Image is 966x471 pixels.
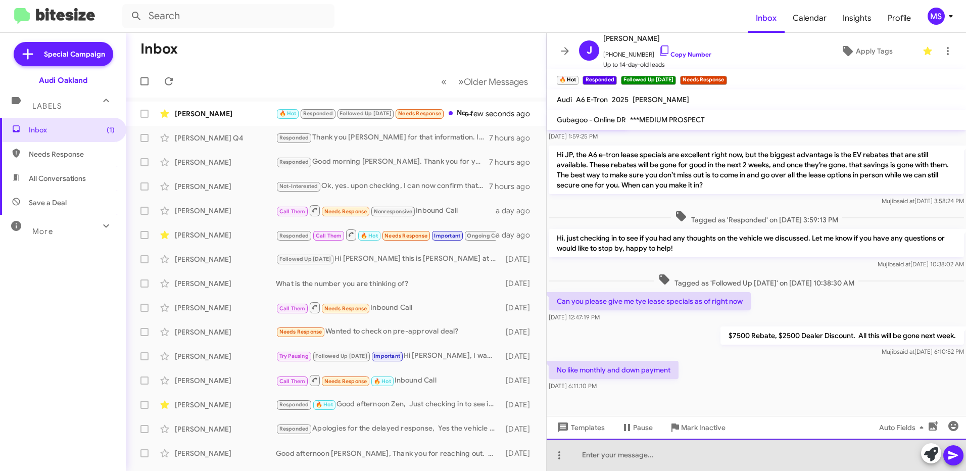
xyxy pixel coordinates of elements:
[928,8,945,25] div: MS
[671,210,842,225] span: Tagged as 'Responded' on [DATE] 3:59:13 PM
[276,132,489,144] div: Thank you [PERSON_NAME] for that information. I really appreciate it. Let me know if there is any...
[621,76,676,85] small: Followed Up [DATE]
[458,75,464,88] span: »
[324,305,367,312] span: Needs Response
[919,8,955,25] button: MS
[496,206,538,216] div: a day ago
[276,108,477,119] div: No like monthly and down payment
[175,303,276,313] div: [PERSON_NAME]
[880,4,919,33] a: Profile
[897,348,914,355] span: said at
[32,102,62,111] span: Labels
[785,4,835,33] a: Calendar
[29,149,115,159] span: Needs Response
[384,232,427,239] span: Needs Response
[175,448,276,458] div: [PERSON_NAME]
[557,115,626,124] span: Gubagoo - Online DR
[501,327,538,337] div: [DATE]
[316,232,342,239] span: Call Them
[276,399,501,410] div: Good afternoon Zen, Just checking in to see if you if you could stop by [DATE] and let us take a ...
[435,71,453,92] button: Previous
[276,350,501,362] div: Hi [PERSON_NAME], I want to sincerely apologize for how you felt on your last visit, that’s not t...
[276,228,496,241] div: The vehicle has 20,000 miles and is in good condition. There is one little door ding. Could you g...
[279,183,318,190] span: Not-Interested
[576,95,608,104] span: A6 E-Tron
[489,157,538,167] div: 7 hours ago
[175,327,276,337] div: [PERSON_NAME]
[477,109,538,119] div: a few seconds ago
[175,424,276,434] div: [PERSON_NAME]
[501,303,538,313] div: [DATE]
[107,125,115,135] span: (1)
[633,418,653,437] span: Pause
[489,181,538,192] div: 7 hours ago
[603,32,711,44] span: [PERSON_NAME]
[613,418,661,437] button: Pause
[583,76,616,85] small: Responded
[374,353,400,359] span: Important
[630,115,705,124] span: ***MEDIUM PROSPECT
[279,110,297,117] span: 🔥 Hot
[871,418,936,437] button: Auto Fields
[316,401,333,408] span: 🔥 Hot
[175,133,276,143] div: [PERSON_NAME] Q4
[29,198,67,208] span: Save a Deal
[612,95,629,104] span: 2025
[276,204,496,217] div: Inbound Call
[122,4,334,28] input: Search
[279,256,331,262] span: Followed Up [DATE]
[276,374,501,387] div: Inbound Call
[175,157,276,167] div: [PERSON_NAME]
[279,378,306,385] span: Call Them
[893,260,910,268] span: said at
[175,206,276,216] div: [PERSON_NAME]
[175,351,276,361] div: [PERSON_NAME]
[815,42,917,60] button: Apply Tags
[856,42,893,60] span: Apply Tags
[878,260,964,268] span: Mujib [DATE] 10:38:02 AM
[547,418,613,437] button: Templates
[276,301,501,314] div: Inbound Call
[549,292,751,310] p: Can you please give me tye lease specials as of right now
[658,51,711,58] a: Copy Number
[549,146,964,194] p: Hi JP, the A6 e-tron lease specials are excellent right now, but the biggest advantage is the EV ...
[276,278,501,289] div: What is the number you are thinking of?
[549,132,598,140] span: [DATE] 1:59:25 PM
[175,278,276,289] div: [PERSON_NAME]
[361,232,378,239] span: 🔥 Hot
[374,378,391,385] span: 🔥 Hot
[175,109,276,119] div: [PERSON_NAME]
[39,75,87,85] div: Audi Oakland
[603,60,711,70] span: Up to 14-day-old leads
[720,326,964,345] p: $7500 Rebate, $2500 Dealer Discount. All this will be gone next week.
[587,42,592,59] span: J
[549,361,679,379] p: No like monthly and down payment
[879,418,928,437] span: Auto Fields
[175,254,276,264] div: [PERSON_NAME]
[279,328,322,335] span: Needs Response
[489,133,538,143] div: 7 hours ago
[398,110,441,117] span: Needs Response
[441,75,447,88] span: «
[882,197,964,205] span: Mujib [DATE] 3:58:24 PM
[897,197,914,205] span: said at
[557,76,578,85] small: 🔥 Hot
[279,353,309,359] span: Try Pausing
[29,173,86,183] span: All Conversations
[340,110,392,117] span: Followed Up [DATE]
[32,227,53,236] span: More
[276,448,501,458] div: Good afternoon [PERSON_NAME], Thank you for reaching out. Please do not hesitate to reach out, I ...
[434,232,460,239] span: Important
[279,426,309,432] span: Responded
[279,134,309,141] span: Responded
[175,375,276,386] div: [PERSON_NAME]
[303,110,333,117] span: Responded
[835,4,880,33] span: Insights
[279,208,306,215] span: Call Them
[14,42,113,66] a: Special Campaign
[661,418,734,437] button: Mark Inactive
[279,232,309,239] span: Responded
[882,348,964,355] span: Mujib [DATE] 6:10:52 PM
[140,41,178,57] h1: Inbox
